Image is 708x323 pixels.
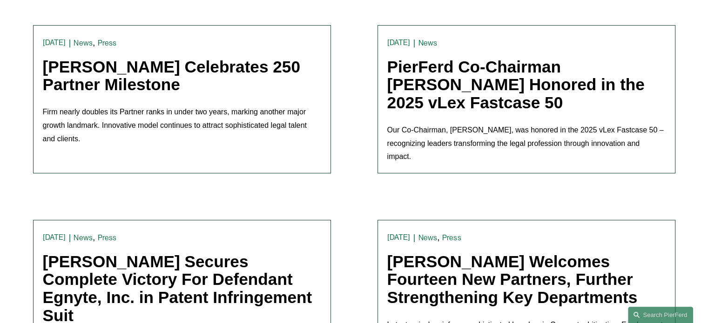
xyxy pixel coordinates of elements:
[418,39,437,47] a: News
[387,124,666,164] p: Our Co-Chairman, [PERSON_NAME], was honored in the 2025 vLex Fastcase 50 – recognizing leaders tr...
[98,233,117,242] a: Press
[74,39,93,47] a: News
[387,58,645,112] a: PierFerd Co-Chairman [PERSON_NAME] Honored in the 2025 vLex Fastcase 50
[442,233,461,242] a: Press
[43,58,300,94] a: [PERSON_NAME] Celebrates 250 Partner Milestone
[387,39,411,46] time: [DATE]
[74,233,93,242] a: News
[43,234,66,241] time: [DATE]
[628,307,693,323] a: Search this site
[98,39,117,47] a: Press
[43,105,321,145] p: Firm nearly doubles its Partner ranks in under two years, marking another major growth landmark. ...
[43,39,66,46] time: [DATE]
[387,252,638,306] a: [PERSON_NAME] Welcomes Fourteen New Partners, Further Strengthening Key Departments
[418,233,437,242] a: News
[93,38,95,47] span: ,
[437,232,439,242] span: ,
[93,232,95,242] span: ,
[387,234,411,241] time: [DATE]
